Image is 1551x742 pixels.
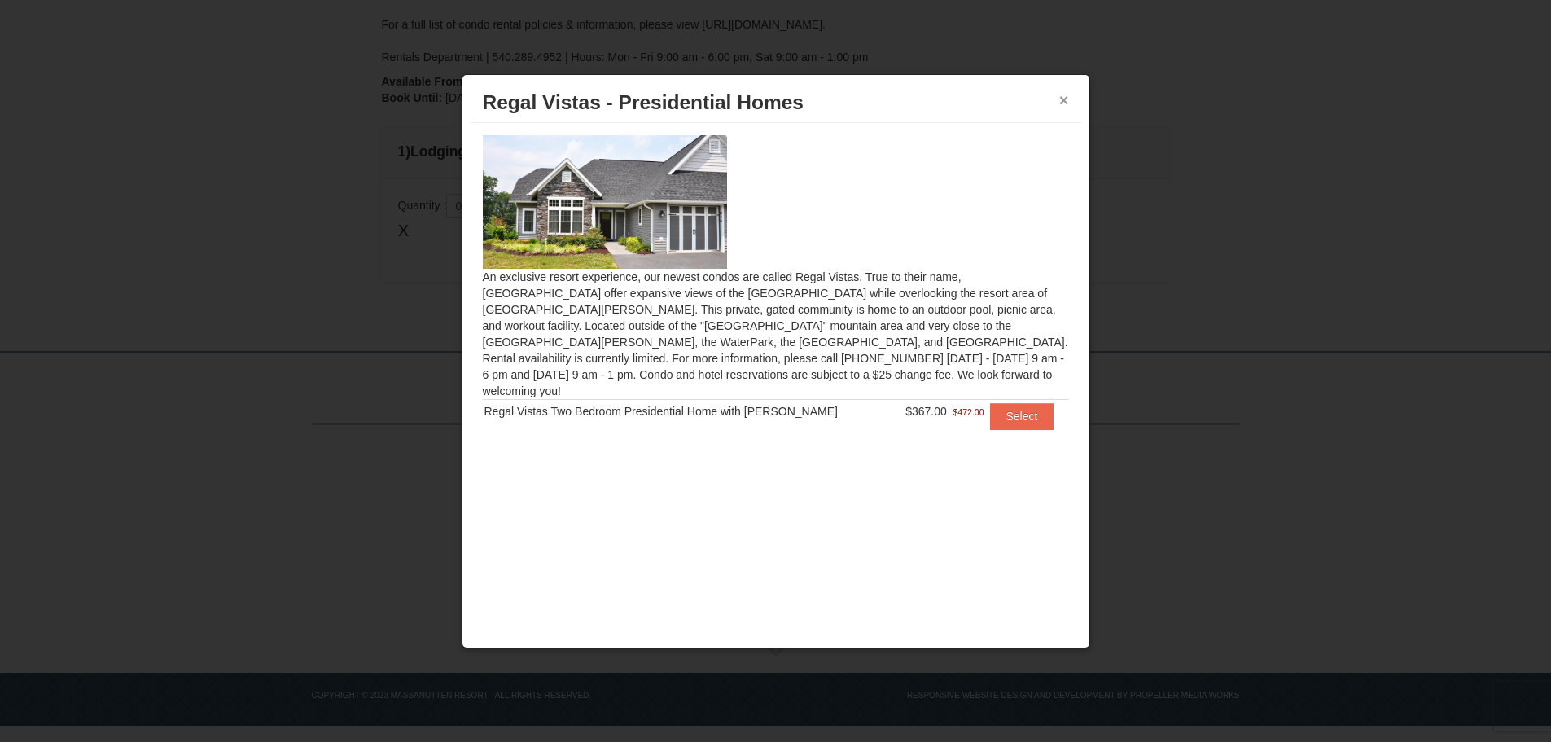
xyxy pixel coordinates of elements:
[484,403,891,419] div: Regal Vistas Two Bedroom Presidential Home with [PERSON_NAME]
[953,404,984,420] span: $472.00
[471,123,1081,462] div: An exclusive resort experience, our newest condos are called Regal Vistas. True to their name, [G...
[483,91,804,113] span: Regal Vistas - Presidential Homes
[990,403,1054,429] button: Select
[905,405,947,418] span: $367.00
[483,135,727,269] img: 19218991-1-902409a9.jpg
[1059,92,1069,108] button: ×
